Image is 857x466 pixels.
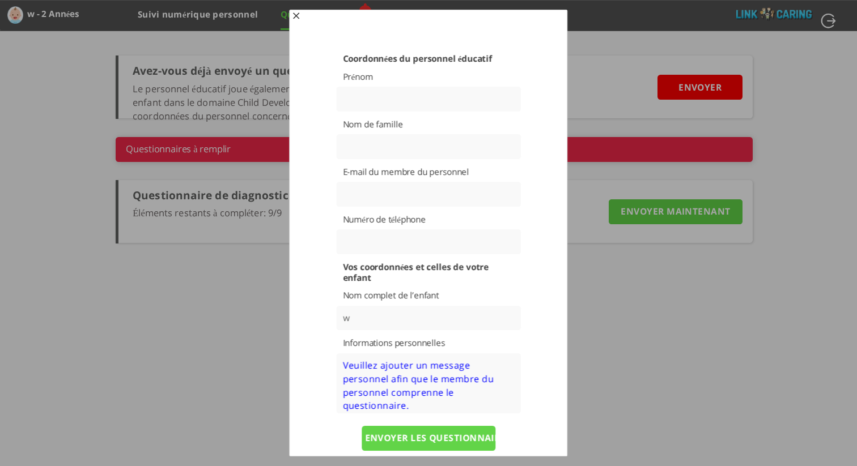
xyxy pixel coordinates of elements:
[343,71,514,82] label: Prénom
[343,290,514,301] label: Nom complet de l’enfant
[343,337,514,348] label: Informations personnelles
[291,12,300,22] button: Close
[343,214,514,225] label: Numéro de téléphone
[343,262,514,283] label: Vos coordonnées et celles de votre enfant
[343,53,514,64] label: Coordonnées du personnel éducatif
[343,166,514,177] label: E-mail du membre du personnel
[343,119,514,130] label: Nom de famille
[362,426,495,451] input: ENVOYER LES QUESTIONNAIRES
